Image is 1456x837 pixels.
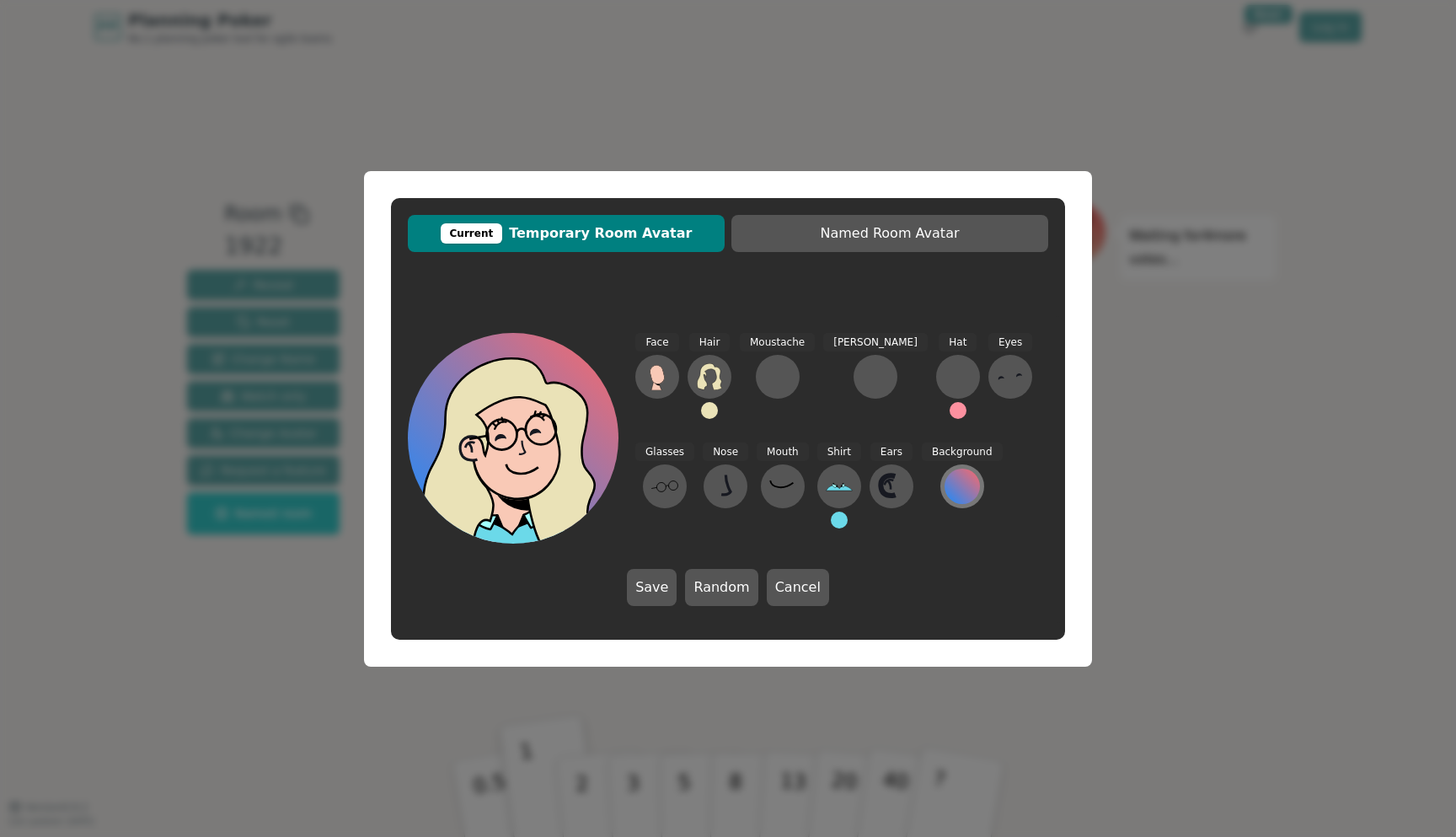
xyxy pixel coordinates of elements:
[685,569,757,606] button: Random
[740,333,815,352] span: Moustache
[757,443,809,462] span: Mouth
[703,443,748,462] span: Nose
[408,215,725,252] button: CurrentTemporary Room Avatar
[416,223,716,244] span: Temporary Room Avatar
[635,443,694,462] span: Glasses
[922,443,1003,462] span: Background
[731,215,1048,252] button: Named Room Avatar
[441,223,503,244] div: Current
[823,333,928,352] span: [PERSON_NAME]
[689,333,731,352] span: Hair
[767,569,829,606] button: Cancel
[870,443,913,462] span: Ears
[635,333,678,352] span: Face
[988,333,1032,352] span: Eyes
[817,443,861,462] span: Shirt
[627,569,677,606] button: Save
[740,223,1040,244] span: Named Room Avatar
[939,333,977,352] span: Hat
